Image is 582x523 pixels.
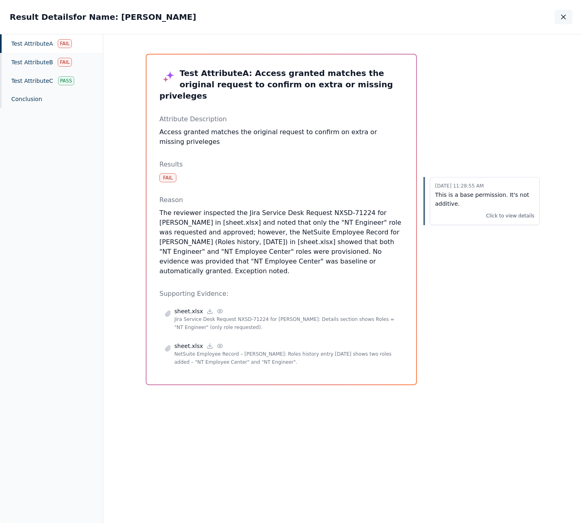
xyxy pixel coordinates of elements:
p: sheet.xlsx [174,342,203,350]
p: Access granted matches the original request to confirm on extra or missing priveleges [159,127,403,147]
h2: Result Details for Name: [PERSON_NAME] [10,11,196,23]
a: Download file [206,342,214,350]
p: Attribute Description [159,114,403,124]
div: Fail [159,173,176,182]
p: sheet.xlsx [174,307,203,315]
p: The reviewer inspected the Jira Service Desk Request NXSD-71224 for [PERSON_NAME] in [sheet.xlsx]... [159,208,403,276]
p: Jira Service Desk Request NXSD-71224 for [PERSON_NAME]: Details section shows Roles = "NT Enginee... [174,315,398,331]
p: This is a base permission. It's not additive. [435,190,534,209]
h3: Test Attribute A : Access granted matches the original request to confirm on extra or missing pri... [159,67,403,101]
p: Results [159,160,403,169]
p: Click to view details [486,212,534,220]
p: [DATE] 11:28:55 AM [435,182,534,190]
a: Download file [206,308,214,315]
p: Reason [159,195,403,205]
div: Fail [58,58,71,67]
p: NetSuite Employee Record – [PERSON_NAME]: Roles history entry [DATE] shows two roles added – "NT ... [174,350,398,366]
p: Supporting Evidence: [159,289,403,299]
div: Fail [58,39,71,48]
div: Pass [58,76,74,85]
